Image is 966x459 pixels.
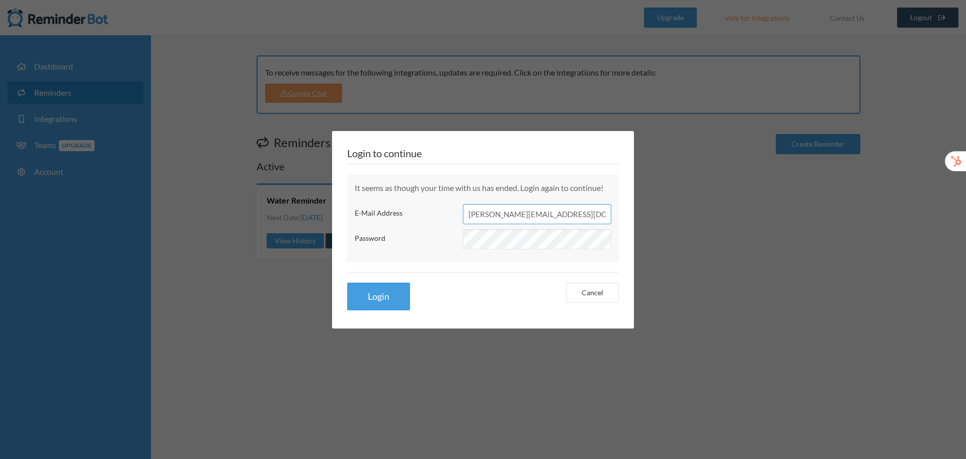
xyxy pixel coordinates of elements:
button: Login [347,283,410,310]
label: Password [355,233,455,243]
h2: Login to continue [347,146,619,164]
p: It seems as though your time with us has ended. Login again to continue! [355,182,611,194]
a: Cancel [566,283,619,303]
label: E-Mail Address [355,208,455,218]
